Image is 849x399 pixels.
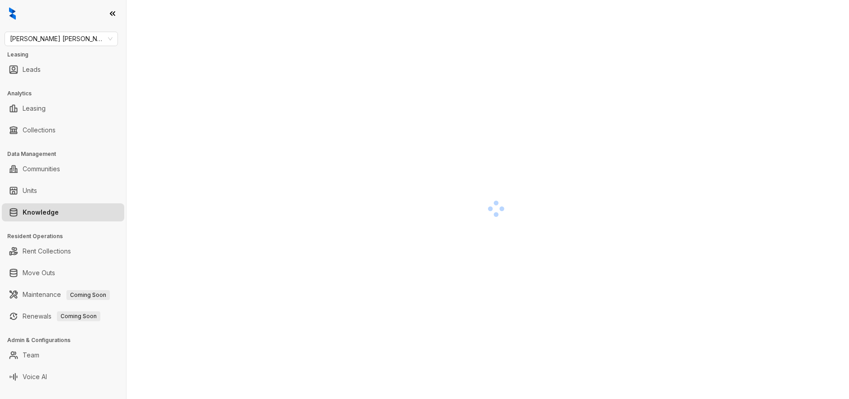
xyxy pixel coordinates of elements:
[2,121,124,139] li: Collections
[23,121,56,139] a: Collections
[7,51,126,59] h3: Leasing
[23,61,41,79] a: Leads
[2,160,124,178] li: Communities
[7,89,126,98] h3: Analytics
[2,203,124,221] li: Knowledge
[7,150,126,158] h3: Data Management
[2,182,124,200] li: Units
[7,336,126,344] h3: Admin & Configurations
[7,232,126,240] h3: Resident Operations
[23,182,37,200] a: Units
[23,346,39,364] a: Team
[2,346,124,364] li: Team
[57,311,100,321] span: Coming Soon
[2,61,124,79] li: Leads
[23,203,59,221] a: Knowledge
[2,307,124,325] li: Renewals
[10,32,113,46] span: Gates Hudson
[23,99,46,117] a: Leasing
[2,286,124,304] li: Maintenance
[2,99,124,117] li: Leasing
[66,290,110,300] span: Coming Soon
[23,160,60,178] a: Communities
[23,242,71,260] a: Rent Collections
[2,368,124,386] li: Voice AI
[23,368,47,386] a: Voice AI
[23,264,55,282] a: Move Outs
[2,242,124,260] li: Rent Collections
[2,264,124,282] li: Move Outs
[9,7,16,20] img: logo
[23,307,100,325] a: RenewalsComing Soon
